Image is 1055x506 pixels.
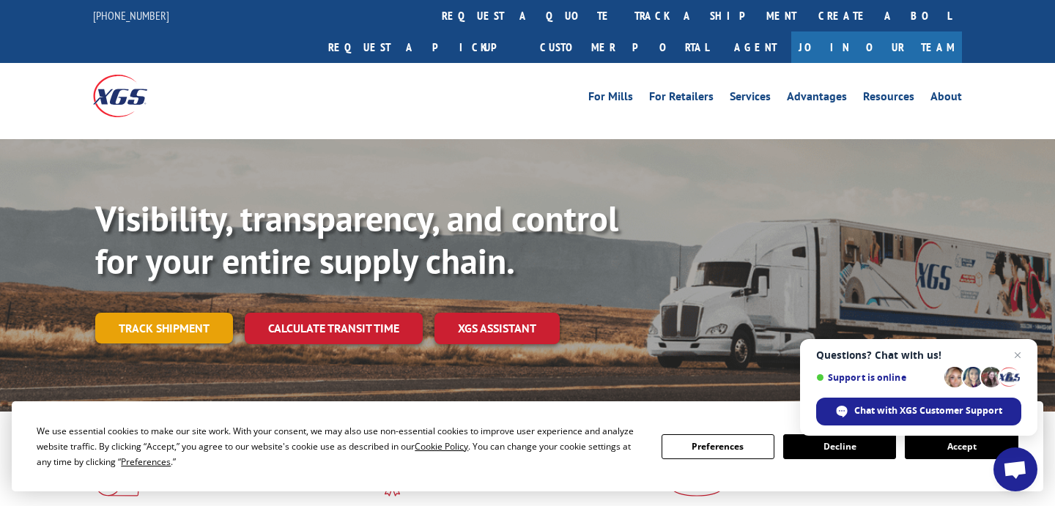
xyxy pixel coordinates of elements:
[863,91,914,107] a: Resources
[95,313,233,343] a: Track shipment
[905,434,1018,459] button: Accept
[12,401,1043,491] div: Cookie Consent Prompt
[37,423,643,469] div: We use essential cookies to make our site work. With your consent, we may also use non-essential ...
[95,196,618,283] b: Visibility, transparency, and control for your entire supply chain.
[993,447,1037,491] div: Open chat
[719,31,791,63] a: Agent
[529,31,719,63] a: Customer Portal
[930,91,962,107] a: About
[662,434,774,459] button: Preferences
[245,313,423,344] a: Calculate transit time
[121,455,171,468] span: Preferences
[816,398,1021,425] div: Chat with XGS Customer Support
[434,313,560,344] a: XGS ASSISTANT
[816,372,939,383] span: Support is online
[854,404,1002,417] span: Chat with XGS Customer Support
[787,91,847,107] a: Advantages
[783,434,896,459] button: Decline
[93,8,169,23] a: [PHONE_NUMBER]
[317,31,529,63] a: Request a pickup
[588,91,633,107] a: For Mills
[649,91,714,107] a: For Retailers
[730,91,771,107] a: Services
[1009,346,1026,364] span: Close chat
[415,440,468,453] span: Cookie Policy
[816,349,1021,361] span: Questions? Chat with us!
[791,31,962,63] a: Join Our Team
